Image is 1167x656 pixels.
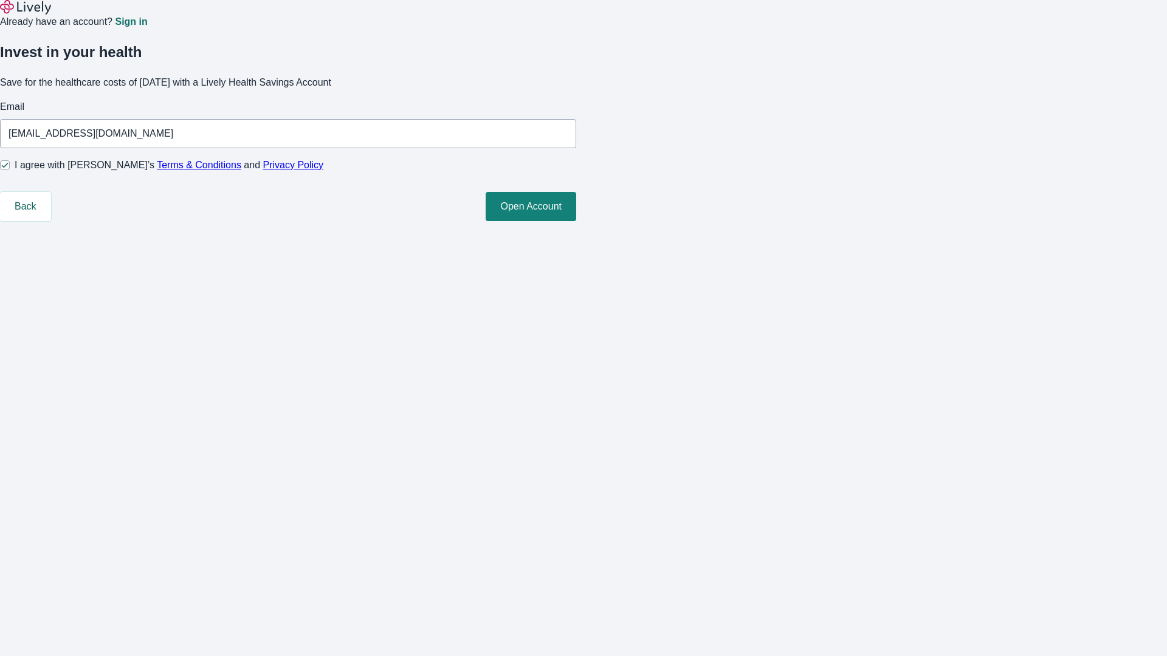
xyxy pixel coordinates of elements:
button: Open Account [486,192,576,221]
a: Sign in [115,17,147,27]
a: Privacy Policy [263,160,324,170]
span: I agree with [PERSON_NAME]’s and [15,158,323,173]
a: Terms & Conditions [157,160,241,170]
